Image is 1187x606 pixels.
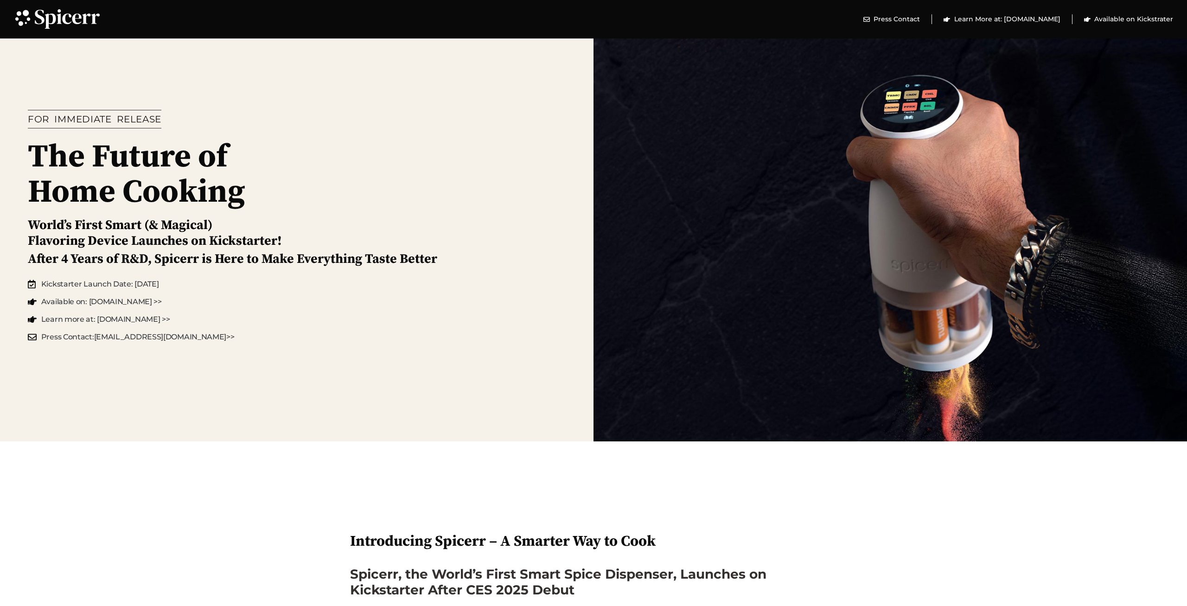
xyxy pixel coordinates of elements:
span: Kickstarter Launch Date: [DATE] [39,279,159,290]
h1: FOR IMMEDIATE RELEASE [28,115,161,124]
h2: After 4 Years of R&D, Spicerr is Here to Make Everything Taste Better [28,251,437,267]
a: Available on Kickstrater [1084,14,1174,24]
h2: Introducing Spicerr – A Smarter Way to Cook [350,534,837,549]
strong: Spicerr, the World’s First Smart Spice Dispenser, Launches on Kickstarter After CES 2025 Debut [350,566,766,598]
span: Press Contact: [EMAIL_ADDRESS][DOMAIN_NAME] >> [39,332,235,343]
h1: The Future of Home Cooking [28,140,300,211]
span: Press Contact [871,14,920,24]
span: Learn More at: [DOMAIN_NAME] [952,14,1060,24]
a: Press Contact [863,14,920,24]
span: Available on Kickstrater [1092,14,1173,24]
a: Press Contact:[EMAIL_ADDRESS][DOMAIN_NAME]>> [28,332,235,343]
span: Learn more at: [DOMAIN_NAME] >> [39,314,170,325]
span: Available on: [DOMAIN_NAME] >> [39,296,162,307]
h2: World’s First Smart (& Magical) Flavoring Device Launches on Kickstarter! [28,217,282,249]
a: Available on: [DOMAIN_NAME] >> [28,296,235,307]
a: Learn more at: [DOMAIN_NAME] >> [28,314,235,325]
a: Learn More at: [DOMAIN_NAME] [944,14,1060,24]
